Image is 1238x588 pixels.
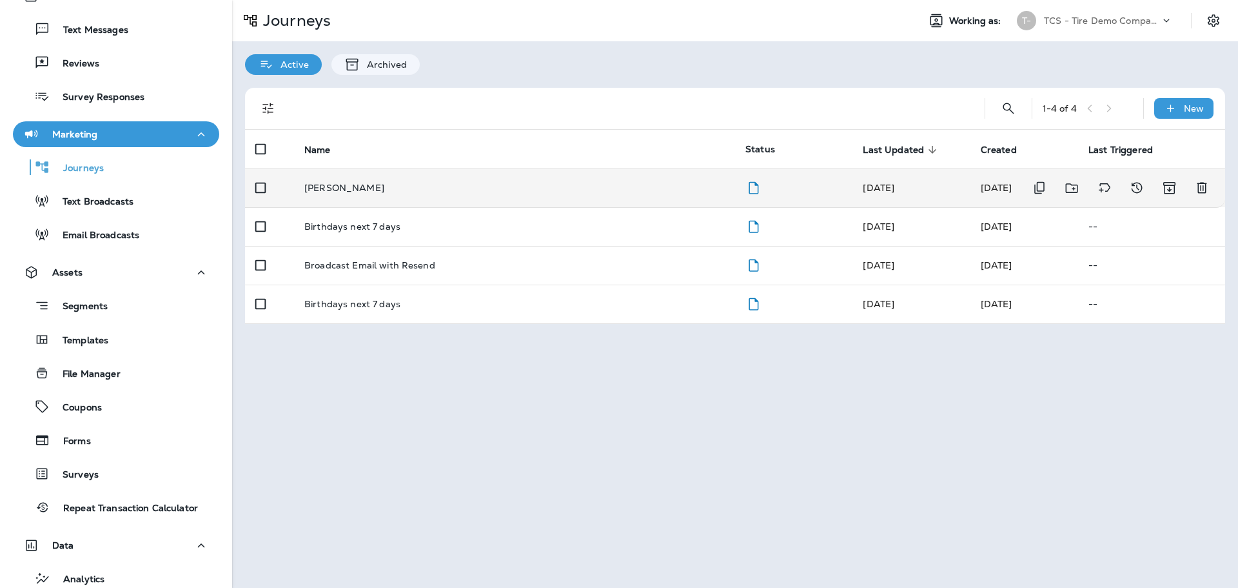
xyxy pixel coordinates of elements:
span: Jeff Cessna [981,221,1012,232]
span: Jeff Cessna [863,259,894,271]
span: Jeff Cessna [863,182,894,194]
p: Analytics [50,574,104,586]
button: Surveys [13,460,219,487]
button: Coupons [13,393,219,420]
span: Created [981,145,1017,156]
p: Data [52,540,74,551]
p: Birthdays next 7 days [304,299,400,309]
p: -- [1088,299,1215,309]
button: Filters [255,96,281,121]
p: Repeat Transaction Calculator [50,503,198,515]
p: Reviews [50,58,99,70]
button: Delete [1189,175,1215,201]
button: Survey Responses [13,83,219,110]
p: Marketing [52,129,97,139]
div: 1 - 4 of 4 [1043,103,1077,114]
span: Jeff Cessna [981,259,1012,271]
p: Segments [50,301,108,314]
p: -- [1088,260,1215,270]
span: Working as: [949,15,1004,26]
div: T- [1017,11,1036,30]
button: Marketing [13,121,219,147]
p: Archived [360,59,407,70]
p: Active [274,59,309,70]
span: Draft [745,258,761,270]
p: Birthdays next 7 days [304,221,400,232]
button: Segments [13,292,219,319]
span: Jeff Cessna [863,221,894,232]
span: Jeff Cessna [981,182,1012,194]
span: Created [981,144,1034,156]
p: Broadcast Email with Resend [304,260,435,270]
p: Text Messages [50,25,128,37]
button: Search Journeys [996,96,1021,121]
span: Name [304,145,331,156]
p: Templates [50,335,108,347]
p: New [1184,103,1204,114]
button: Forms [13,427,219,454]
span: Last Triggered [1088,145,1153,156]
span: Last Triggered [1088,144,1170,156]
p: Surveys [50,469,99,482]
button: Add tags [1092,175,1117,201]
p: File Manager [50,369,121,381]
button: Data [13,532,219,558]
p: Journeys [258,11,331,30]
span: Last Updated [863,145,924,156]
span: Name [304,144,348,156]
span: Jeff Cessna [863,298,894,310]
button: Templates [13,326,219,353]
button: Text Messages [13,15,219,43]
p: Text Broadcasts [50,196,133,208]
button: Journeys [13,154,219,181]
span: Jeff Cessna [981,298,1012,310]
button: View Changelog [1124,175,1150,201]
span: Draft [745,297,761,309]
p: -- [1088,221,1215,232]
p: TCS - Tire Demo Company [1044,15,1160,26]
button: Archive [1156,175,1183,201]
button: Text Broadcasts [13,187,219,214]
p: Assets [52,267,83,278]
button: Reviews [13,49,219,76]
button: Email Broadcasts [13,221,219,248]
button: Repeat Transaction Calculator [13,494,219,521]
p: Email Broadcasts [50,230,139,242]
p: Journeys [50,163,104,175]
button: Settings [1202,9,1225,32]
p: Forms [50,436,91,448]
p: Coupons [50,402,102,414]
span: Last Updated [863,144,941,156]
span: Draft [745,219,761,231]
button: File Manager [13,360,219,387]
span: Status [745,143,775,155]
span: Draft [745,181,761,192]
p: [PERSON_NAME] [304,183,384,193]
button: Move to folder [1059,175,1085,201]
p: Survey Responses [50,92,144,104]
button: Duplicate [1027,175,1052,201]
button: Assets [13,259,219,285]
